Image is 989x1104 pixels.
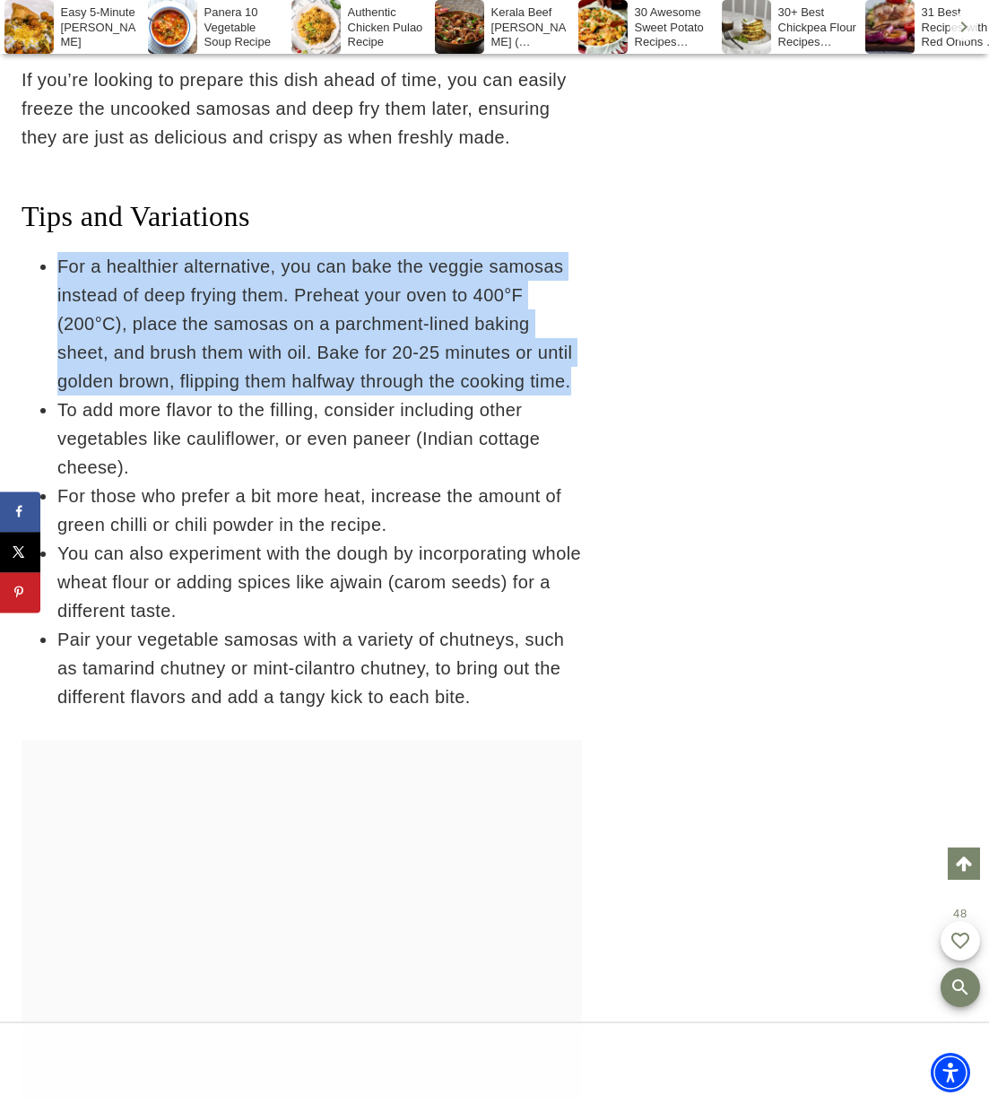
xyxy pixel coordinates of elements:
span: Tips and Variations [22,200,250,232]
a: Scroll to top [948,848,980,880]
iframe: Advertisement [351,1041,638,1086]
div: Accessibility Menu [931,1053,970,1092]
li: You can also experiment with the dough by incorporating whole wheat flour or adding spices like a... [57,539,582,625]
li: Pair your vegetable samosas with a variety of chutneys, such as tamarind chutney or mint-cilantro... [57,625,582,711]
li: For a healthier alternative, you can bake the veggie samosas instead of deep frying them. Preheat... [57,252,582,396]
li: To add more flavor to the filling, consider including other vegetables like cauliflower, or even ... [57,396,582,482]
li: For those who prefer a bit more heat, increase the amount of green chilli or chili powder in the ... [57,482,582,539]
iframe: Advertisement [672,90,941,314]
p: If you’re looking to prepare this dish ahead of time, you can easily freeze the uncooked samosas ... [22,65,582,152]
iframe: Advertisement [22,740,381,1039]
